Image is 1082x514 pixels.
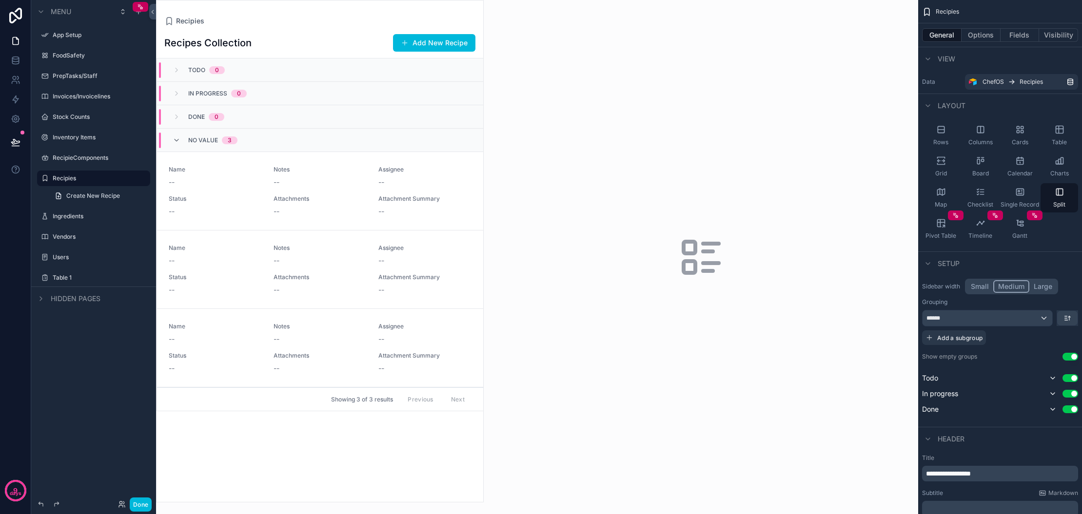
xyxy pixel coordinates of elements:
[53,93,144,100] label: Invoices/Invoicelines
[922,353,977,361] label: Show empty groups
[1039,489,1078,497] a: Markdown
[922,298,947,306] label: Grouping
[53,174,144,182] label: Recipies
[53,233,144,241] label: Vendors
[1041,183,1078,212] button: Split
[922,404,939,414] span: Done
[1001,201,1039,209] span: Single Record
[53,154,144,162] label: RecipieComponents
[935,201,947,209] span: Map
[53,52,144,59] label: FoodSafety
[1029,280,1057,293] button: Large
[983,78,1004,86] span: ChefOS
[968,138,993,146] span: Columns
[1012,138,1028,146] span: Cards
[130,497,152,512] button: Done
[215,66,219,74] div: 0
[188,90,227,97] span: In progress
[1012,232,1027,240] span: Gantt
[53,274,144,282] label: Table 1
[936,8,959,16] span: Recipies
[938,101,965,111] span: Layout
[215,113,218,121] div: 0
[1048,489,1078,497] span: Markdown
[922,283,961,290] label: Sidebar width
[962,183,999,212] button: Checklist
[938,434,964,444] span: Header
[331,396,393,403] span: Showing 3 of 3 results
[1001,214,1039,244] button: Gantt
[938,54,955,64] span: View
[53,212,144,220] label: Ingredients
[1050,170,1069,177] span: Charts
[969,78,977,86] img: Airtable Logo
[922,389,958,399] span: In progress
[237,90,241,97] div: 0
[922,466,1078,481] div: scrollable content
[1041,121,1078,150] button: Table
[1041,152,1078,181] button: Charts
[1007,170,1033,177] span: Calendar
[972,170,989,177] span: Board
[1039,28,1078,42] button: Visibility
[962,28,1001,42] button: Options
[51,7,71,17] span: Menu
[922,28,962,42] button: General
[922,152,960,181] button: Grid
[922,78,961,86] label: Data
[968,232,992,240] span: Timeline
[10,490,21,497] p: days
[1001,121,1039,150] button: Cards
[53,31,144,39] label: App Setup
[66,192,120,200] span: Create New Recipe
[922,183,960,212] button: Map
[966,280,993,293] button: Small
[922,454,1078,462] label: Title
[53,253,144,261] label: Users
[938,259,960,268] span: Setup
[935,170,947,177] span: Grid
[925,232,956,240] span: Pivot Table
[51,294,100,304] span: Hidden pages
[962,152,999,181] button: Board
[53,72,144,80] label: PrepTasks/Staff
[188,113,205,121] span: Done
[13,486,18,495] p: 9
[53,133,144,141] label: Inventory Items
[965,74,1078,90] a: ChefOSRecipies
[967,201,993,209] span: Checklist
[993,280,1029,293] button: Medium
[937,334,983,342] span: Add a subgroup
[228,136,232,144] div: 3
[188,136,218,144] span: No value
[1001,183,1039,212] button: Single Record
[922,330,986,345] button: Add a subgroup
[922,121,960,150] button: Rows
[1020,78,1043,86] span: Recipies
[1052,138,1067,146] span: Table
[922,214,960,244] button: Pivot Table
[1053,201,1065,209] span: Split
[188,66,205,74] span: Todo
[1001,152,1039,181] button: Calendar
[922,489,943,497] label: Subtitle
[962,214,999,244] button: Timeline
[53,113,144,121] label: Stock Counts
[1001,28,1040,42] button: Fields
[962,121,999,150] button: Columns
[922,373,938,383] span: Todo
[49,188,150,204] a: Create New Recipe
[933,138,948,146] span: Rows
